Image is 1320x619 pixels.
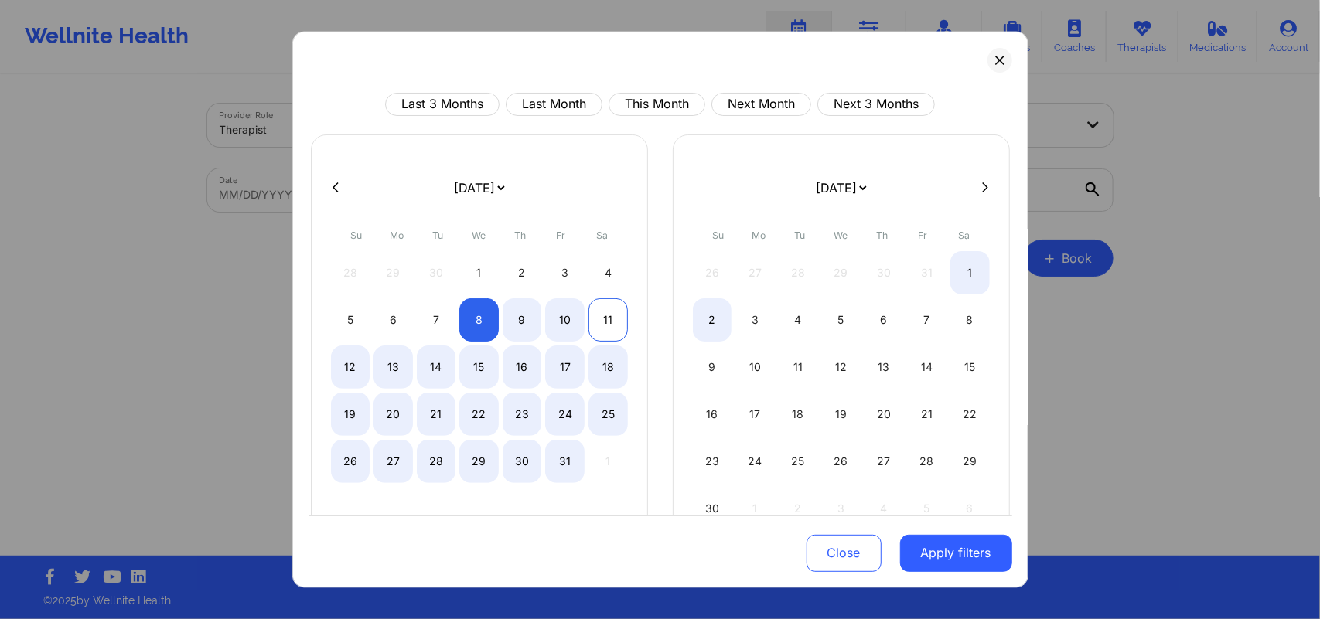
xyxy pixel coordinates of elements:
[693,392,732,435] div: Sun Nov 16 2025
[503,298,542,341] div: Thu Oct 09 2025
[865,392,904,435] div: Thu Nov 20 2025
[331,345,370,388] div: Sun Oct 12 2025
[807,535,882,572] button: Close
[506,92,602,115] button: Last Month
[821,298,861,341] div: Wed Nov 05 2025
[417,439,456,482] div: Tue Oct 28 2025
[503,439,542,482] div: Thu Oct 30 2025
[373,392,413,435] div: Mon Oct 20 2025
[433,229,444,240] abbr: Tuesday
[907,298,947,341] div: Fri Nov 07 2025
[821,439,861,482] div: Wed Nov 26 2025
[752,229,766,240] abbr: Monday
[472,229,486,240] abbr: Wednesday
[391,229,404,240] abbr: Monday
[865,439,904,482] div: Thu Nov 27 2025
[350,229,362,240] abbr: Sunday
[503,250,542,294] div: Thu Oct 02 2025
[373,298,413,341] div: Mon Oct 06 2025
[417,392,456,435] div: Tue Oct 21 2025
[331,439,370,482] div: Sun Oct 26 2025
[876,229,888,240] abbr: Thursday
[417,298,456,341] div: Tue Oct 07 2025
[712,229,724,240] abbr: Sunday
[693,486,732,529] div: Sun Nov 30 2025
[795,229,806,240] abbr: Tuesday
[950,392,990,435] div: Sat Nov 22 2025
[735,298,775,341] div: Mon Nov 03 2025
[821,392,861,435] div: Wed Nov 19 2025
[588,250,628,294] div: Sat Oct 04 2025
[545,345,585,388] div: Fri Oct 17 2025
[907,392,947,435] div: Fri Nov 21 2025
[588,392,628,435] div: Sat Oct 25 2025
[459,392,499,435] div: Wed Oct 22 2025
[503,392,542,435] div: Thu Oct 23 2025
[735,439,775,482] div: Mon Nov 24 2025
[417,345,456,388] div: Tue Oct 14 2025
[907,345,947,388] div: Fri Nov 14 2025
[596,229,608,240] abbr: Saturday
[503,345,542,388] div: Thu Oct 16 2025
[821,345,861,388] div: Wed Nov 12 2025
[693,345,732,388] div: Sun Nov 09 2025
[459,298,499,341] div: Wed Oct 08 2025
[545,250,585,294] div: Fri Oct 03 2025
[459,250,499,294] div: Wed Oct 01 2025
[588,345,628,388] div: Sat Oct 18 2025
[865,345,904,388] div: Thu Nov 13 2025
[900,535,1012,572] button: Apply filters
[459,345,499,388] div: Wed Oct 15 2025
[557,229,566,240] abbr: Friday
[693,298,732,341] div: Sun Nov 02 2025
[545,439,585,482] div: Fri Oct 31 2025
[693,439,732,482] div: Sun Nov 23 2025
[609,92,705,115] button: This Month
[834,229,848,240] abbr: Wednesday
[331,298,370,341] div: Sun Oct 05 2025
[331,392,370,435] div: Sun Oct 19 2025
[545,392,585,435] div: Fri Oct 24 2025
[779,298,818,341] div: Tue Nov 04 2025
[779,392,818,435] div: Tue Nov 18 2025
[958,229,970,240] abbr: Saturday
[514,229,526,240] abbr: Thursday
[817,92,935,115] button: Next 3 Months
[907,439,947,482] div: Fri Nov 28 2025
[385,92,500,115] button: Last 3 Months
[588,298,628,341] div: Sat Oct 11 2025
[459,439,499,482] div: Wed Oct 29 2025
[779,345,818,388] div: Tue Nov 11 2025
[950,298,990,341] div: Sat Nov 08 2025
[545,298,585,341] div: Fri Oct 10 2025
[711,92,811,115] button: Next Month
[373,345,413,388] div: Mon Oct 13 2025
[865,298,904,341] div: Thu Nov 06 2025
[950,250,990,294] div: Sat Nov 01 2025
[919,229,928,240] abbr: Friday
[735,392,775,435] div: Mon Nov 17 2025
[950,345,990,388] div: Sat Nov 15 2025
[779,439,818,482] div: Tue Nov 25 2025
[735,345,775,388] div: Mon Nov 10 2025
[373,439,413,482] div: Mon Oct 27 2025
[950,439,990,482] div: Sat Nov 29 2025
